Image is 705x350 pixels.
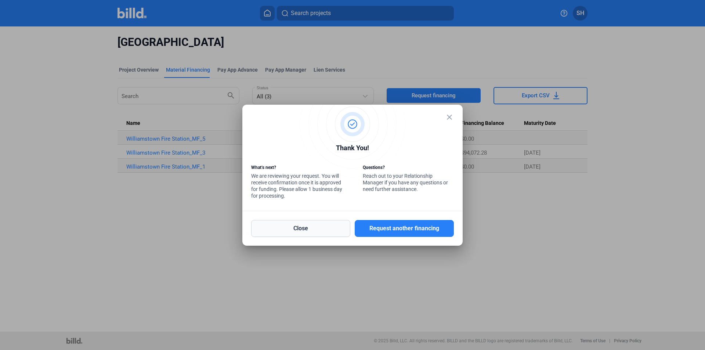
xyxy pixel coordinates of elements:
div: What’s next? [251,164,342,173]
div: We are reviewing your request. You will receive confirmation once it is approved for funding. Ple... [251,164,342,201]
button: Request another financing [355,220,454,237]
div: Thank You! [251,143,454,155]
div: Reach out to your Relationship Manager if you have any questions or need further assistance. [363,164,454,194]
button: Close [251,220,350,237]
div: Questions? [363,164,454,173]
mat-icon: close [445,113,454,122]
